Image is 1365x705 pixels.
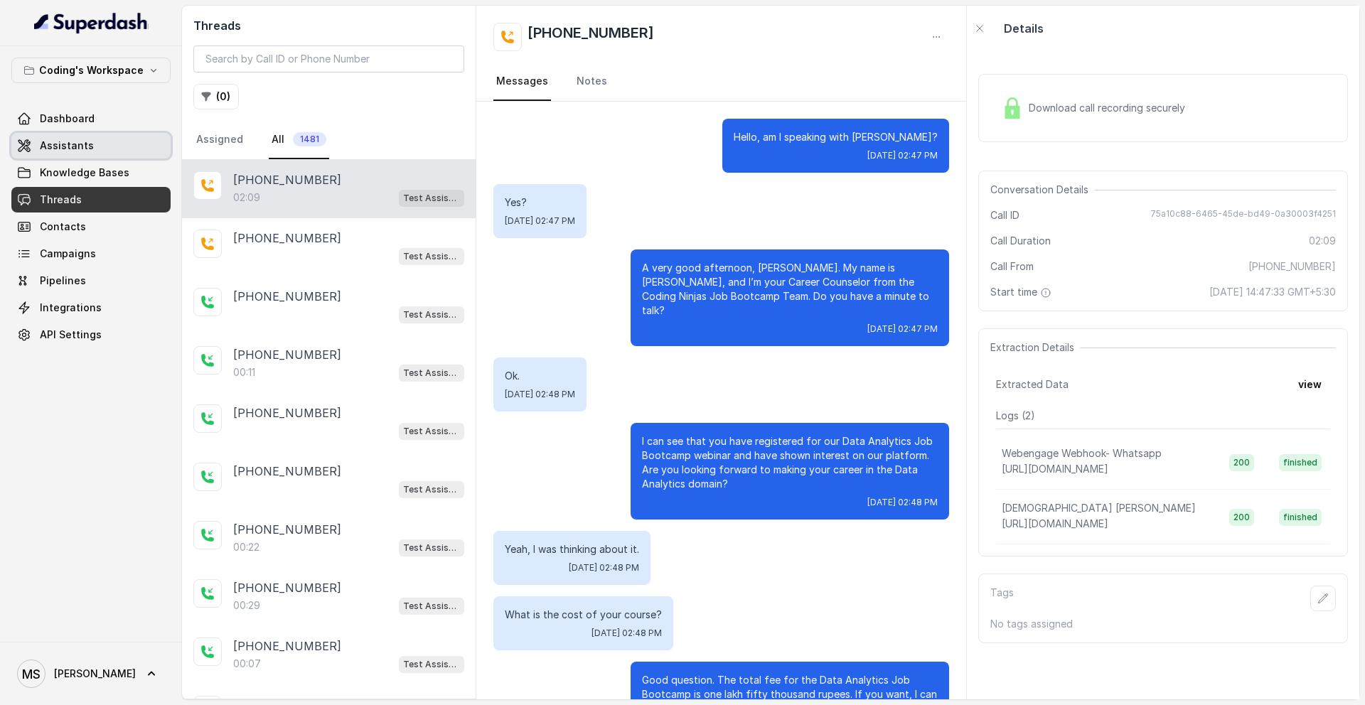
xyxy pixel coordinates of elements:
p: Test Assistant- 2 [403,424,460,438]
img: light.svg [34,11,149,34]
span: [DATE] 02:48 PM [505,389,575,400]
span: Knowledge Bases [40,166,129,180]
h2: Threads [193,17,464,34]
span: Campaigns [40,247,96,261]
p: Test Assistant- 2 [403,599,460,613]
p: Details [1004,20,1044,37]
p: What is the cost of your course? [505,608,662,622]
span: Threads [40,193,82,207]
span: 75a10c88-6465-45de-bd49-0a30003f4251 [1150,208,1336,222]
p: I can see that you have registered for our Data Analytics Job Bootcamp webinar and have shown int... [642,434,938,491]
a: API Settings [11,322,171,348]
p: Hello, am I speaking with [PERSON_NAME]? [734,130,938,144]
p: 00:29 [233,598,260,613]
button: Coding's Workspace [11,58,171,83]
span: Extracted Data [996,377,1069,392]
span: Contacts [40,220,86,234]
span: 200 [1229,509,1254,526]
span: [DATE] 02:47 PM [867,150,938,161]
span: Integrations [40,301,102,315]
span: Assistants [40,139,94,153]
p: [PHONE_NUMBER] [233,171,341,188]
p: [PHONE_NUMBER] [233,288,341,305]
p: [PHONE_NUMBER] [233,521,341,538]
p: Test Assistant- 2 [403,541,460,555]
p: No tags assigned [990,617,1336,631]
span: Pipelines [40,274,86,288]
p: [DEMOGRAPHIC_DATA] [PERSON_NAME] [1002,501,1196,515]
text: MS [22,667,41,682]
span: Call ID [990,208,1019,222]
p: Logs ( 2 ) [996,409,1330,423]
span: [DATE] 02:48 PM [867,497,938,508]
p: Test Assistant- 2 [403,483,460,497]
button: view [1290,372,1330,397]
p: Tags [990,586,1014,611]
span: [DATE] 02:47 PM [867,323,938,335]
a: Notes [574,63,610,101]
span: 02:09 [1309,234,1336,248]
a: Assistants [11,133,171,158]
span: [DATE] 14:47:33 GMT+5:30 [1209,285,1336,299]
p: [PHONE_NUMBER] [233,579,341,596]
button: (0) [193,84,239,109]
span: [PHONE_NUMBER] [1248,259,1336,274]
span: 200 [1229,454,1254,471]
p: Test Assistant- 2 [403,657,460,672]
p: Test Assistant- 2 [403,249,460,264]
span: Extraction Details [990,340,1080,355]
span: Dashboard [40,112,95,126]
p: [PHONE_NUMBER] [233,346,341,363]
p: 00:11 [233,365,255,380]
span: API Settings [40,328,102,342]
a: [PERSON_NAME] [11,654,171,694]
span: Call Duration [990,234,1051,248]
p: 00:07 [233,657,261,671]
p: Test Assistant- 2 [403,308,460,322]
span: Download call recording securely [1029,101,1191,115]
p: 00:22 [233,540,259,554]
span: Conversation Details [990,183,1094,197]
p: Webengage Webhook- Whatsapp [1002,446,1162,461]
p: [PHONE_NUMBER] [233,230,341,247]
p: [PHONE_NUMBER] [233,404,341,421]
span: finished [1279,454,1322,471]
span: [URL][DOMAIN_NAME] [1002,517,1108,529]
span: Start time [990,285,1054,299]
a: Messages [493,63,551,101]
span: finished [1279,509,1322,526]
h2: [PHONE_NUMBER] [528,23,654,51]
p: Test Assistant- 2 [403,191,460,205]
img: Lock Icon [1002,97,1023,119]
p: 02:09 [233,190,260,205]
span: [DATE] 02:48 PM [591,628,662,639]
p: Ok. [505,369,575,383]
p: [PHONE_NUMBER] [233,463,341,480]
a: Campaigns [11,241,171,267]
a: Dashboard [11,106,171,131]
span: Call From [990,259,1034,274]
p: A very good afternoon, [PERSON_NAME]. My name is [PERSON_NAME], and I’m your Career Counselor fro... [642,261,938,318]
input: Search by Call ID or Phone Number [193,45,464,72]
a: All1481 [269,121,329,159]
p: Test Assistant- 2 [403,366,460,380]
span: [DATE] 02:47 PM [505,215,575,227]
a: Contacts [11,214,171,240]
nav: Tabs [493,63,949,101]
a: Knowledge Bases [11,160,171,185]
span: 1481 [293,132,326,146]
nav: Tabs [193,121,464,159]
a: Threads [11,187,171,212]
span: [URL][DOMAIN_NAME] [1002,463,1108,475]
a: Assigned [193,121,246,159]
span: [PERSON_NAME] [54,667,136,681]
p: Yeah, I was thinking about it. [505,542,639,556]
span: [DATE] 02:48 PM [569,562,639,574]
a: Pipelines [11,268,171,294]
p: [PHONE_NUMBER] [233,637,341,655]
p: Coding's Workspace [39,62,144,79]
a: Integrations [11,295,171,321]
p: Yes? [505,195,575,210]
